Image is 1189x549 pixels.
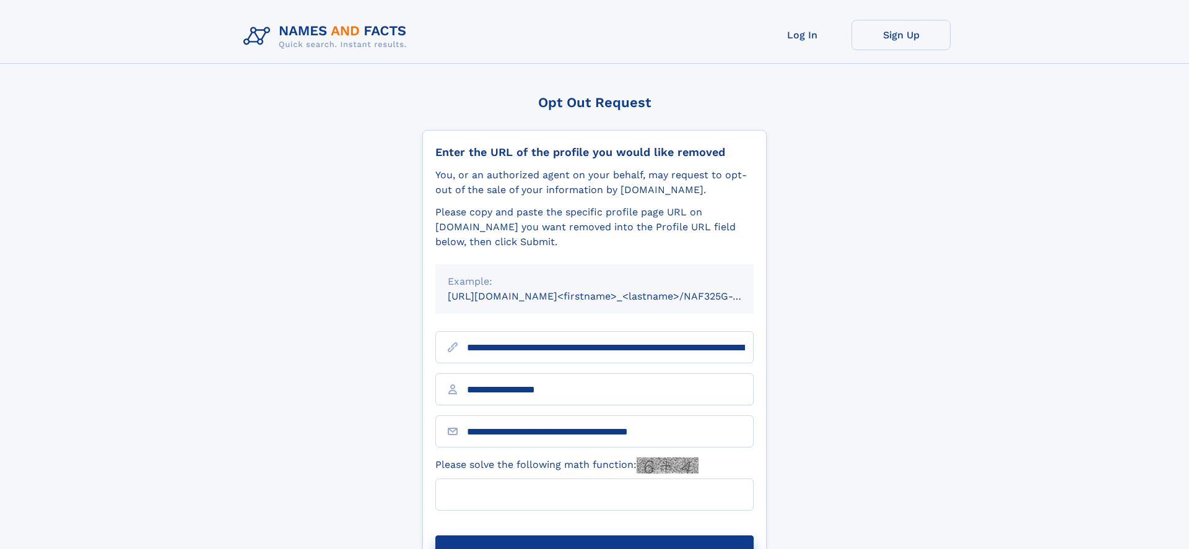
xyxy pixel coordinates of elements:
[435,205,754,249] div: Please copy and paste the specific profile page URL on [DOMAIN_NAME] you want removed into the Pr...
[752,20,851,50] a: Log In
[851,20,951,50] a: Sign Up
[238,20,417,53] img: Logo Names and Facts
[435,168,754,197] div: You, or an authorized agent on your behalf, may request to opt-out of the sale of your informatio...
[448,290,777,302] small: [URL][DOMAIN_NAME]<firstname>_<lastname>/NAF325G-xxxxxxxx
[422,95,767,110] div: Opt Out Request
[435,145,754,159] div: Enter the URL of the profile you would like removed
[448,274,741,289] div: Example:
[435,457,699,473] label: Please solve the following math function:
